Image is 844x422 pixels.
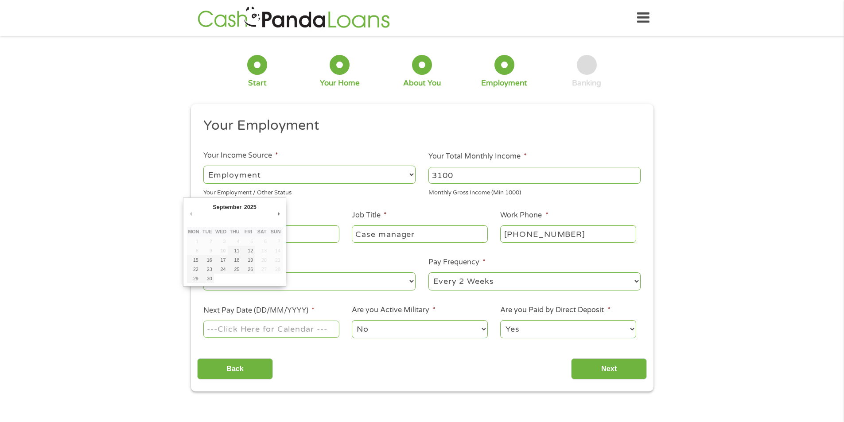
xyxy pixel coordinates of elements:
label: Are you Active Military [352,306,436,315]
div: Your Employment / Other Status [203,186,416,197]
input: Next [571,358,647,380]
label: Pay Frequency [428,258,486,267]
button: 19 [241,255,255,264]
button: 15 [187,255,201,264]
input: 1800 [428,167,641,184]
button: 12 [241,246,255,255]
button: 24 [214,264,228,274]
input: (231) 754-4010 [500,225,636,242]
button: 25 [228,264,241,274]
abbr: Wednesday [215,229,226,234]
button: 17 [214,255,228,264]
img: GetLoanNow Logo [195,5,393,31]
abbr: Saturday [257,229,267,234]
abbr: Thursday [229,229,239,234]
div: Your Home [320,78,360,88]
button: Previous Month [187,208,195,220]
div: September [212,201,243,213]
div: Employment [481,78,527,88]
button: 18 [228,255,241,264]
button: 29 [187,274,201,283]
div: Start [248,78,267,88]
input: Use the arrow keys to pick a date [203,321,339,337]
button: 16 [200,255,214,264]
label: Are you Paid by Direct Deposit [500,306,610,315]
label: Job Title [352,211,387,220]
button: 30 [200,274,214,283]
label: Your Income Source [203,151,278,160]
button: 23 [200,264,214,274]
abbr: Monday [188,229,199,234]
abbr: Tuesday [202,229,212,234]
label: Next Pay Date (DD/MM/YYYY) [203,306,315,315]
button: 22 [187,264,201,274]
button: 11 [228,246,241,255]
button: 26 [241,264,255,274]
abbr: Friday [245,229,252,234]
div: Monthly Gross Income (Min 1000) [428,186,641,197]
input: Back [197,358,273,380]
input: Cashier [352,225,487,242]
div: About You [403,78,441,88]
div: Banking [572,78,601,88]
h2: Your Employment [203,117,634,135]
div: 2025 [243,201,257,213]
label: Work Phone [500,211,548,220]
label: Your Total Monthly Income [428,152,527,161]
abbr: Sunday [271,229,281,234]
button: Next Month [275,208,283,220]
